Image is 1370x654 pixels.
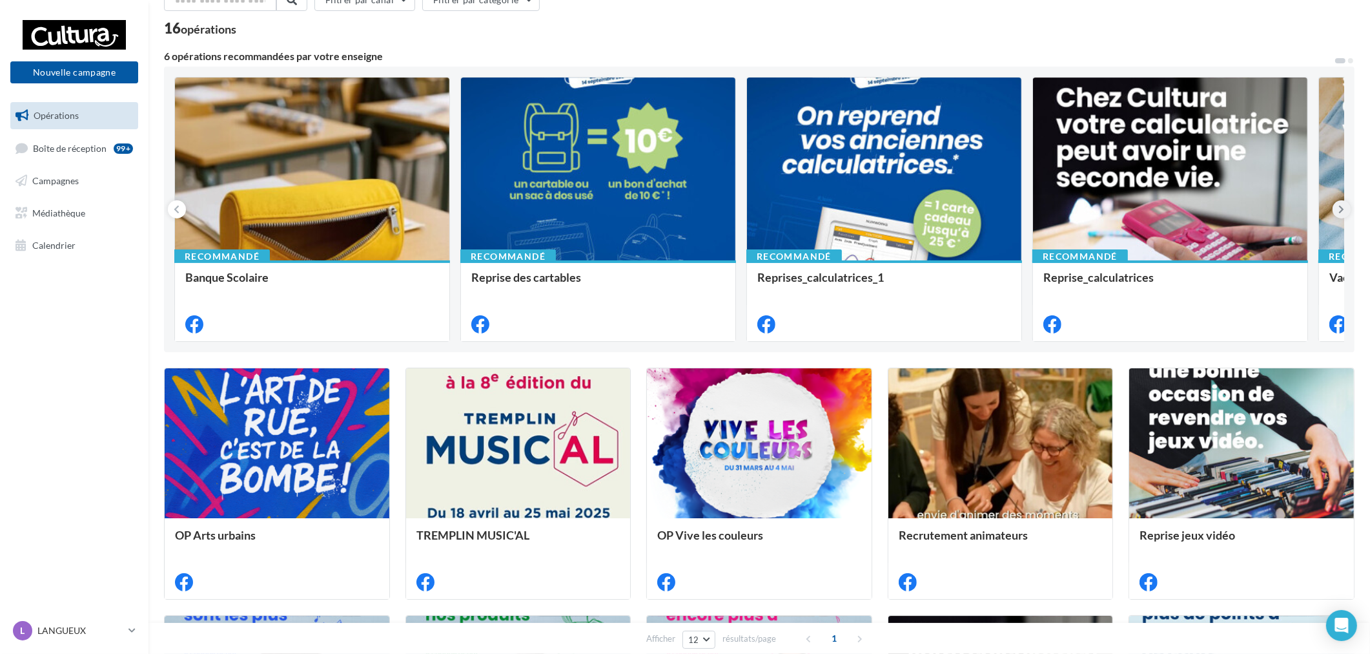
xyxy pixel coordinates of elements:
span: 1 [824,628,844,649]
span: Calendrier [32,239,76,250]
div: 6 opérations recommandées par votre enseigne [164,51,1334,61]
span: résultats/page [722,633,776,645]
div: Banque Scolaire [185,271,439,297]
div: OP Vive les couleurs [657,529,861,554]
button: 12 [682,631,715,649]
span: Opérations [34,110,79,121]
div: Recrutement animateurs [899,529,1103,554]
div: Recommandé [746,249,842,264]
div: 16 [164,21,236,36]
div: Reprise des cartables [471,271,725,297]
span: Médiathèque [32,207,85,218]
div: Recommandé [174,249,270,264]
div: Open Intercom Messenger [1326,610,1357,641]
a: Campagnes [8,167,141,195]
span: Campagnes [32,175,79,186]
span: L [21,624,25,637]
div: Reprises_calculatrices_1 [757,271,1011,297]
div: OP Arts urbains [175,529,379,554]
a: Boîte de réception99+ [8,134,141,162]
div: Recommandé [460,249,556,264]
div: 99+ [114,143,133,154]
div: Reprise jeux vidéo [1140,529,1344,554]
button: Nouvelle campagne [10,61,138,83]
div: TREMPLIN MUSIC'AL [416,529,620,554]
a: Médiathèque [8,200,141,227]
span: Afficher [646,633,675,645]
div: Reprise_calculatrices [1043,271,1297,297]
p: LANGUEUX [37,624,123,637]
span: 12 [688,635,699,645]
div: opérations [181,23,236,35]
div: Recommandé [1032,249,1128,264]
a: Calendrier [8,232,141,259]
a: Opérations [8,102,141,129]
span: Boîte de réception [33,142,107,153]
a: L LANGUEUX [10,618,138,643]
